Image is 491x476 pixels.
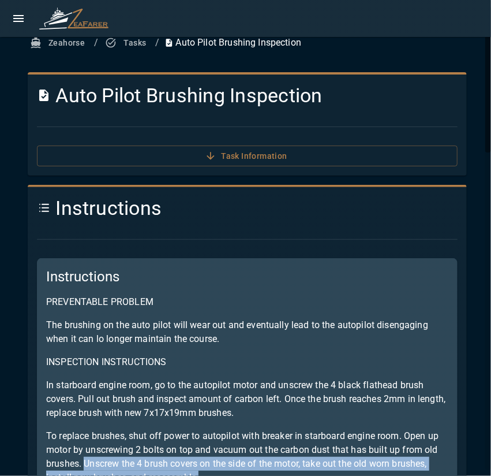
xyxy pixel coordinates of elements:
[155,36,159,50] li: /
[94,36,98,50] li: /
[37,84,458,108] h4: Auto Pilot Brushing Inspection
[103,32,151,54] button: Tasks
[164,36,302,50] p: Auto Pilot Brushing Inspection
[7,7,30,30] button: open drawer
[46,378,448,420] p: In starboard engine room, go to the autopilot motor and unscrew the 4 black flathead brush covers...
[46,355,448,369] p: INSPECTION INSTRUCTIONS
[46,318,448,346] p: The brushing on the auto pilot will wear out and eventually lead to the autopilot disengaging whe...
[46,267,448,286] h5: Instructions
[39,5,108,32] img: ZeaFarer Logo
[46,295,448,309] p: PREVENTABLE PROBLEM
[28,32,89,54] button: Zeahorse
[37,196,458,221] h4: Instructions
[37,146,458,167] button: Task Information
